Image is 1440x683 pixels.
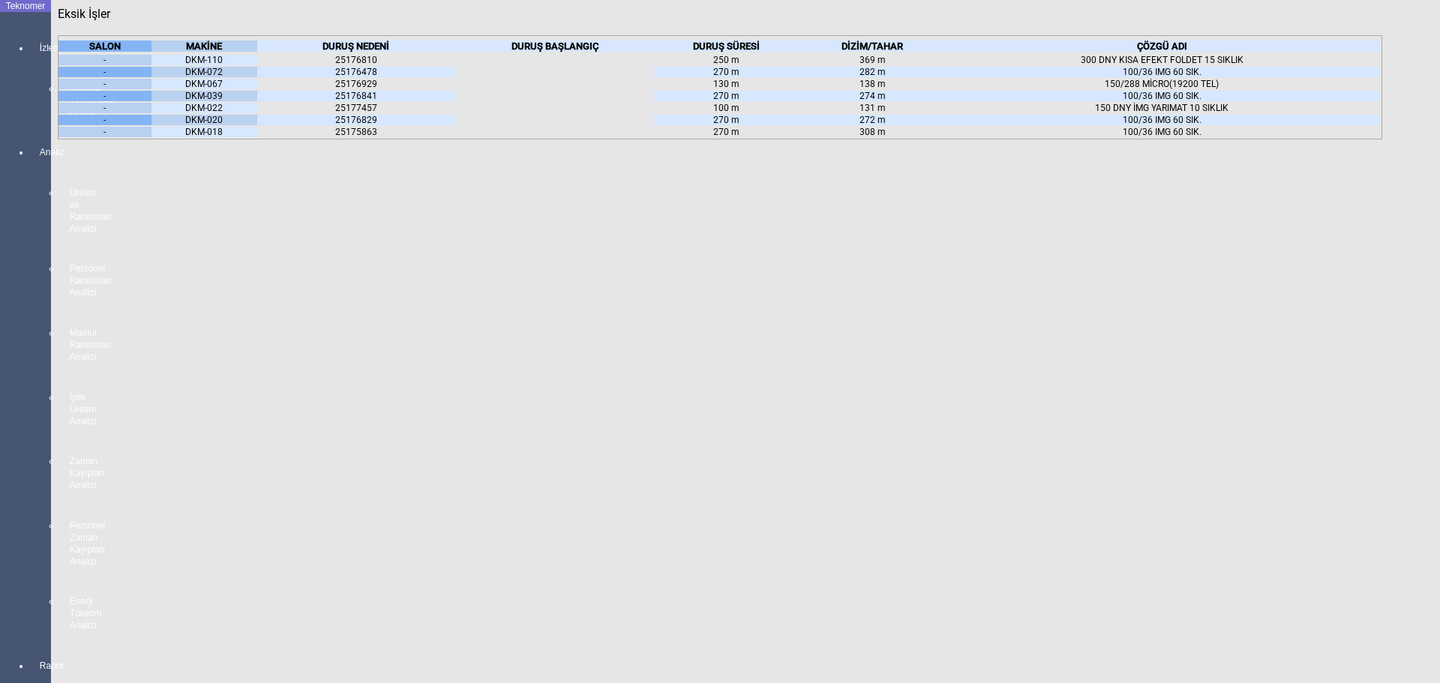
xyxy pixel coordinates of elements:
div: 308 m [799,127,945,137]
div: SALON [58,40,151,52]
div: 25176841 [257,91,456,101]
div: - [58,55,151,65]
div: 270 m [654,91,799,101]
div: DKM-067 [151,79,257,89]
div: 100/36 IMG 60 SIK. [945,67,1379,77]
div: DURUŞ NEDENİ [257,40,456,52]
div: 138 m [799,79,945,89]
div: - [58,127,151,137]
div: DKM-018 [151,127,257,137]
div: DKM-072 [151,67,257,77]
div: 250 m [654,55,799,65]
div: 369 m [799,55,945,65]
div: 300 DNY KISA EFEKT FOLDET 15 SIKLIK [945,55,1379,65]
div: - [58,91,151,101]
div: Eksik İşler [58,7,115,21]
div: DİZİM/TAHAR [799,40,945,52]
div: 25176829 [257,115,456,125]
div: - [58,79,151,89]
div: 25176810 [257,55,456,65]
div: 25177457 [257,103,456,113]
div: 100/36 IMG 60 SIK. [945,127,1379,137]
div: DKM-022 [151,103,257,113]
div: ÇÖZGÜ ADI [945,40,1379,52]
div: 270 m [654,115,799,125]
div: 274 m [799,91,945,101]
div: 100/36 IMG 60 SIK. [945,115,1379,125]
div: - [58,103,151,113]
div: 270 m [654,67,799,77]
div: 25176478 [257,67,456,77]
div: DKM-020 [151,115,257,125]
div: DURUŞ BAŞLANGIÇ [455,40,654,52]
div: 130 m [654,79,799,89]
div: 282 m [799,67,945,77]
div: DURUŞ SÜRESİ [654,40,799,52]
div: DKM-039 [151,91,257,101]
div: 270 m [654,127,799,137]
div: 100 m [654,103,799,113]
div: DKM-110 [151,55,257,65]
div: 150/288 MİCRO(19200 TEL) [945,79,1379,89]
div: 150 DNY İMG YARIMAT 10 SIKLIK [945,103,1379,113]
div: MAKİNE [151,40,257,52]
div: 272 m [799,115,945,125]
div: 100/36 IMG 60 SIK. [945,91,1379,101]
div: 25176929 [257,79,456,89]
div: - [58,115,151,125]
div: 25175863 [257,127,456,137]
div: - [58,67,151,77]
div: 131 m [799,103,945,113]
